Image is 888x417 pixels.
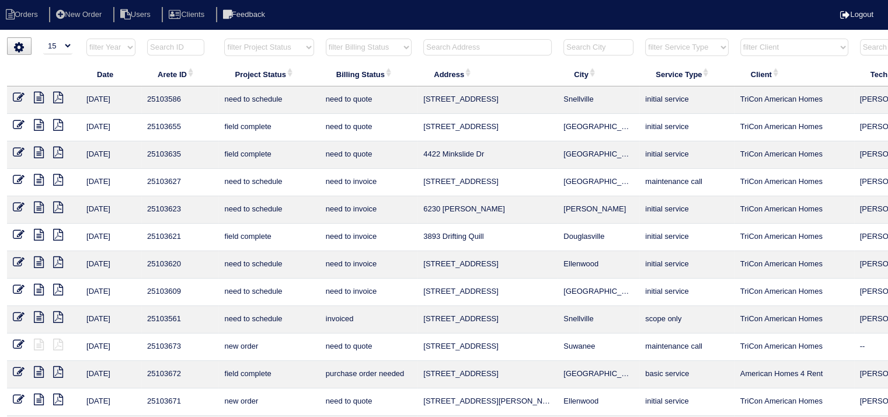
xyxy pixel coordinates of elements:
td: Suwanee [558,333,639,361]
th: Billing Status: activate to sort column ascending [320,62,417,86]
td: need to schedule [218,196,319,224]
td: basic service [639,361,734,388]
th: Project Status: activate to sort column ascending [218,62,319,86]
td: maintenance call [639,169,734,196]
td: [GEOGRAPHIC_DATA] [558,279,639,306]
td: 25103620 [141,251,218,279]
td: American Homes 4 Rent [734,361,854,388]
td: need to schedule [218,279,319,306]
a: Clients [162,10,214,19]
td: 25103671 [141,388,218,416]
td: need to quote [320,141,417,169]
td: initial service [639,114,734,141]
td: [DATE] [81,306,141,333]
td: Ellenwood [558,388,639,416]
td: [GEOGRAPHIC_DATA] [558,141,639,169]
td: need to invoice [320,169,417,196]
td: 25103655 [141,114,218,141]
td: need to quote [320,114,417,141]
td: 3893 Drifting Quill [417,224,558,251]
input: Search Address [423,39,552,55]
td: Snellville [558,306,639,333]
td: [STREET_ADDRESS] [417,306,558,333]
li: Feedback [216,7,274,23]
td: [STREET_ADDRESS] [417,361,558,388]
td: 25103623 [141,196,218,224]
td: initial service [639,196,734,224]
td: scope only [639,306,734,333]
td: field complete [218,224,319,251]
td: TriCon American Homes [734,86,854,114]
td: purchase order needed [320,361,417,388]
td: invoiced [320,306,417,333]
td: TriCon American Homes [734,333,854,361]
th: City: activate to sort column ascending [558,62,639,86]
th: Arete ID: activate to sort column ascending [141,62,218,86]
td: Snellville [558,86,639,114]
td: TriCon American Homes [734,114,854,141]
td: 25103561 [141,306,218,333]
td: initial service [639,388,734,416]
td: [GEOGRAPHIC_DATA] [558,114,639,141]
td: 6230 [PERSON_NAME] [417,196,558,224]
td: [DATE] [81,333,141,361]
th: Address: activate to sort column ascending [417,62,558,86]
td: initial service [639,251,734,279]
td: need to invoice [320,224,417,251]
td: field complete [218,361,319,388]
td: [DATE] [81,224,141,251]
td: TriCon American Homes [734,251,854,279]
td: field complete [218,114,319,141]
td: initial service [639,86,734,114]
td: [DATE] [81,361,141,388]
td: Ellenwood [558,251,639,279]
td: [GEOGRAPHIC_DATA] [558,361,639,388]
td: need to quote [320,333,417,361]
td: [DATE] [81,388,141,416]
td: [DATE] [81,86,141,114]
td: TriCon American Homes [734,224,854,251]
td: TriCon American Homes [734,141,854,169]
td: TriCon American Homes [734,196,854,224]
td: 25103627 [141,169,218,196]
input: Search City [563,39,633,55]
td: 4422 Minkslide Dr [417,141,558,169]
td: initial service [639,224,734,251]
li: Clients [162,7,214,23]
td: need to schedule [218,169,319,196]
td: TriCon American Homes [734,388,854,416]
td: need to schedule [218,306,319,333]
a: Users [113,10,160,19]
li: New Order [49,7,111,23]
td: [DATE] [81,279,141,306]
td: need to invoice [320,279,417,306]
td: need to schedule [218,251,319,279]
input: Search ID [147,39,204,55]
td: new order [218,333,319,361]
td: need to quote [320,86,417,114]
td: TriCon American Homes [734,169,854,196]
td: new order [218,388,319,416]
td: [STREET_ADDRESS] [417,169,558,196]
td: TriCon American Homes [734,279,854,306]
td: Douglasville [558,224,639,251]
td: TriCon American Homes [734,306,854,333]
td: [STREET_ADDRESS] [417,86,558,114]
th: Client: activate to sort column ascending [734,62,854,86]
td: [DATE] [81,141,141,169]
td: initial service [639,141,734,169]
td: [GEOGRAPHIC_DATA] [558,169,639,196]
td: [DATE] [81,251,141,279]
td: 25103635 [141,141,218,169]
td: [STREET_ADDRESS] [417,333,558,361]
td: 25103672 [141,361,218,388]
td: [DATE] [81,114,141,141]
td: [STREET_ADDRESS] [417,251,558,279]
a: New Order [49,10,111,19]
td: 25103621 [141,224,218,251]
td: need to invoice [320,251,417,279]
td: field complete [218,141,319,169]
td: need to quote [320,388,417,416]
li: Users [113,7,160,23]
td: need to schedule [218,86,319,114]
